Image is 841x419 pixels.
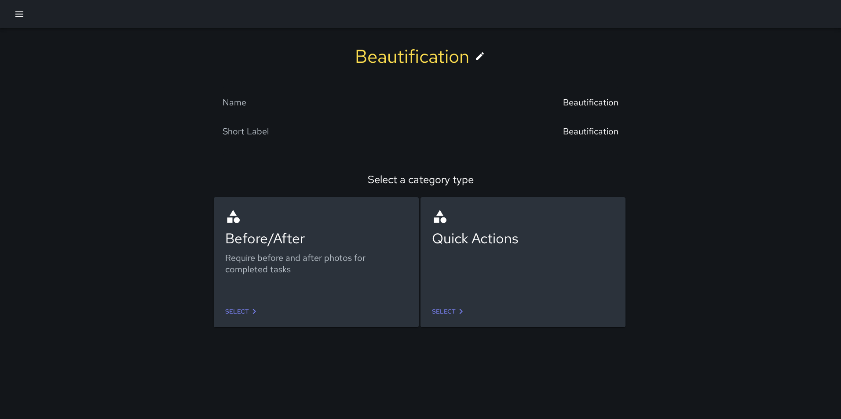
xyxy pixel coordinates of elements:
a: Select [428,303,470,320]
div: Short Label [223,126,269,137]
div: Beautification [563,126,618,137]
a: Select [222,303,263,320]
div: Select a category type [18,173,823,186]
div: Quick Actions [432,229,614,248]
div: Beautification [355,44,469,69]
div: Beautification [563,97,618,108]
div: Before/After [225,229,407,248]
div: Name [223,97,246,108]
div: Require before and after photos for completed tasks [225,252,407,275]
